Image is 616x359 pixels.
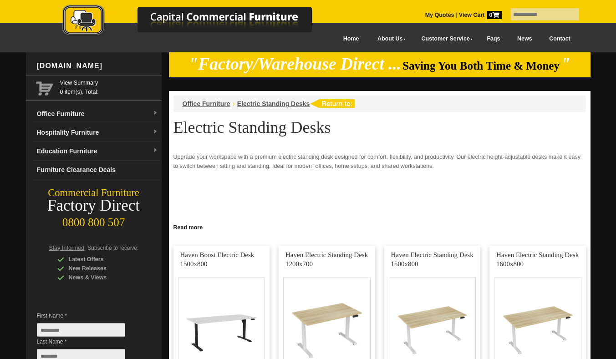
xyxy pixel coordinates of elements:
[153,129,158,135] img: dropdown
[183,100,230,107] a: Office Furniture
[26,212,162,229] div: 0800 800 507
[60,78,158,95] span: 0 item(s), Total:
[402,60,560,72] span: Saving You Both Time & Money
[425,12,454,18] a: My Quotes
[33,123,162,142] a: Hospitality Furnituredropdown
[26,199,162,212] div: Factory Direct
[57,255,144,264] div: Latest Offers
[540,29,579,49] a: Contact
[411,29,478,49] a: Customer Service
[33,105,162,123] a: Office Furnituredropdown
[367,29,411,49] a: About Us
[169,221,591,232] a: Click to read more
[459,12,502,18] strong: View Cart
[188,55,401,73] em: "Factory/Warehouse Direct ...
[37,5,356,38] img: Capital Commercial Furniture Logo
[87,245,138,251] span: Subscribe to receive:
[561,55,570,73] em: "
[509,29,540,49] a: News
[457,12,501,18] a: View Cart0
[233,99,235,108] li: ›
[26,187,162,199] div: Commercial Furniture
[57,273,144,282] div: News & Views
[33,52,162,80] div: [DOMAIN_NAME]
[57,264,144,273] div: New Releases
[37,337,139,346] span: Last Name *
[173,152,586,171] p: Upgrade your workspace with a premium electric standing desk designed for comfort, flexibility, a...
[33,142,162,161] a: Education Furnituredropdown
[37,323,125,337] input: First Name *
[479,29,509,49] a: Faqs
[33,161,162,179] a: Furniture Clearance Deals
[37,5,356,40] a: Capital Commercial Furniture Logo
[49,245,85,251] span: Stay Informed
[153,148,158,153] img: dropdown
[37,311,139,320] span: First Name *
[310,99,355,108] img: return to
[237,100,310,107] a: Electric Standing Desks
[487,11,502,19] span: 0
[153,111,158,116] img: dropdown
[60,78,158,87] a: View Summary
[173,119,586,136] h1: Electric Standing Desks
